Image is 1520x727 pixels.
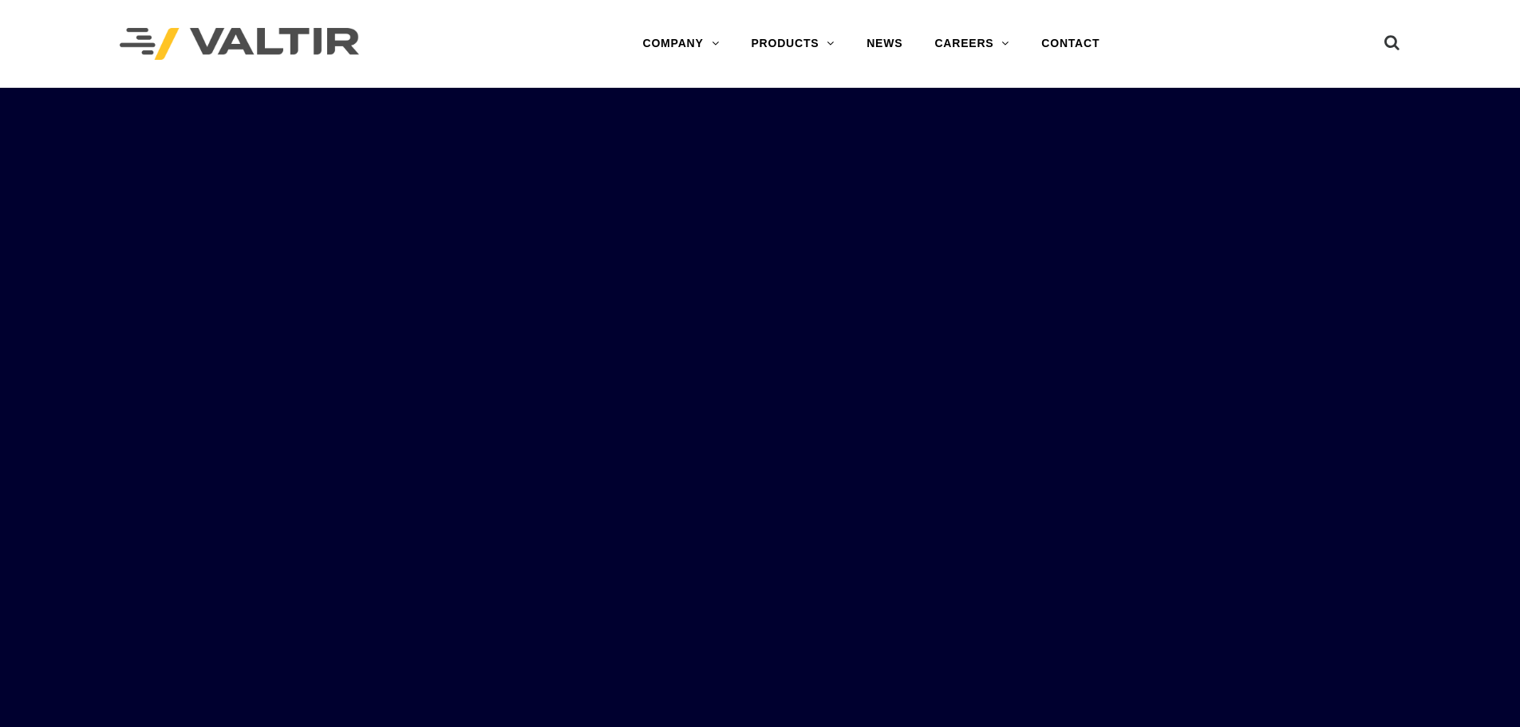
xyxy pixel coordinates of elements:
a: PRODUCTS [735,28,851,60]
a: NEWS [851,28,918,60]
a: CAREERS [918,28,1025,60]
img: Valtir [120,28,359,61]
a: CONTACT [1025,28,1115,60]
a: COMPANY [626,28,735,60]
